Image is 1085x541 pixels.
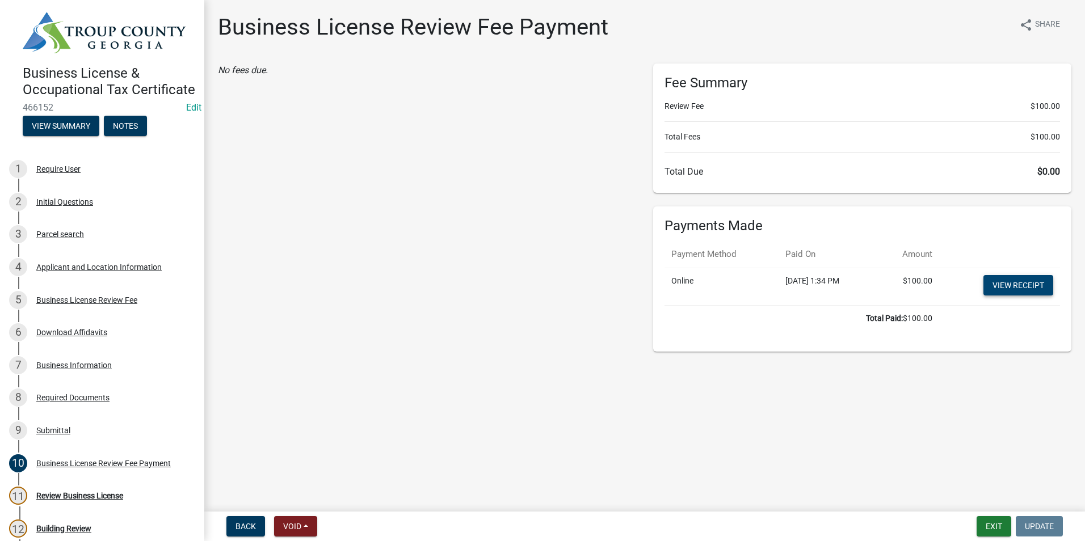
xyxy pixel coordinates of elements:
[9,160,27,178] div: 1
[23,122,99,132] wm-modal-confirm: Summary
[665,305,939,331] td: $100.00
[218,65,268,75] i: No fees due.
[274,516,317,536] button: Void
[9,258,27,276] div: 4
[283,522,301,531] span: Void
[36,165,81,173] div: Require User
[665,166,1060,177] h6: Total Due
[36,198,93,206] div: Initial Questions
[36,459,171,467] div: Business License Review Fee Payment
[36,492,123,500] div: Review Business License
[9,323,27,341] div: 6
[876,268,939,305] td: $100.00
[23,102,182,113] span: 466152
[36,296,137,304] div: Business License Review Fee
[9,356,27,374] div: 7
[9,487,27,505] div: 11
[9,225,27,243] div: 3
[226,516,265,536] button: Back
[665,75,1060,91] h6: Fee Summary
[9,454,27,472] div: 10
[9,388,27,407] div: 8
[876,241,939,268] th: Amount
[23,116,99,136] button: View Summary
[186,102,201,113] wm-modal-confirm: Edit Application Number
[186,102,201,113] a: Edit
[1031,100,1060,112] span: $100.00
[977,516,1011,536] button: Exit
[23,65,195,98] h4: Business License & Occupational Tax Certificate
[779,268,876,305] td: [DATE] 1:34 PM
[104,116,147,136] button: Notes
[36,361,112,369] div: Business Information
[36,525,91,532] div: Building Review
[218,14,608,41] h1: Business License Review Fee Payment
[1031,131,1060,143] span: $100.00
[36,394,110,401] div: Required Documents
[779,241,876,268] th: Paid On
[866,314,903,323] b: Total Paid:
[665,241,779,268] th: Payment Method
[1025,522,1054,531] span: Update
[665,131,1060,143] li: Total Fees
[23,12,186,53] img: Troup County, Georgia
[1019,18,1033,32] i: share
[36,426,70,434] div: Submittal
[36,230,84,238] div: Parcel search
[665,218,1060,234] h6: Payments Made
[235,522,256,531] span: Back
[9,291,27,309] div: 5
[36,328,107,336] div: Download Affidavits
[1035,18,1060,32] span: Share
[9,519,27,538] div: 12
[9,193,27,211] div: 2
[1037,166,1060,177] span: $0.00
[665,268,779,305] td: Online
[983,275,1053,295] a: View receipt
[36,263,162,271] div: Applicant and Location Information
[104,122,147,132] wm-modal-confirm: Notes
[9,421,27,439] div: 9
[1016,516,1063,536] button: Update
[665,100,1060,112] li: Review Fee
[1010,14,1069,36] button: shareShare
